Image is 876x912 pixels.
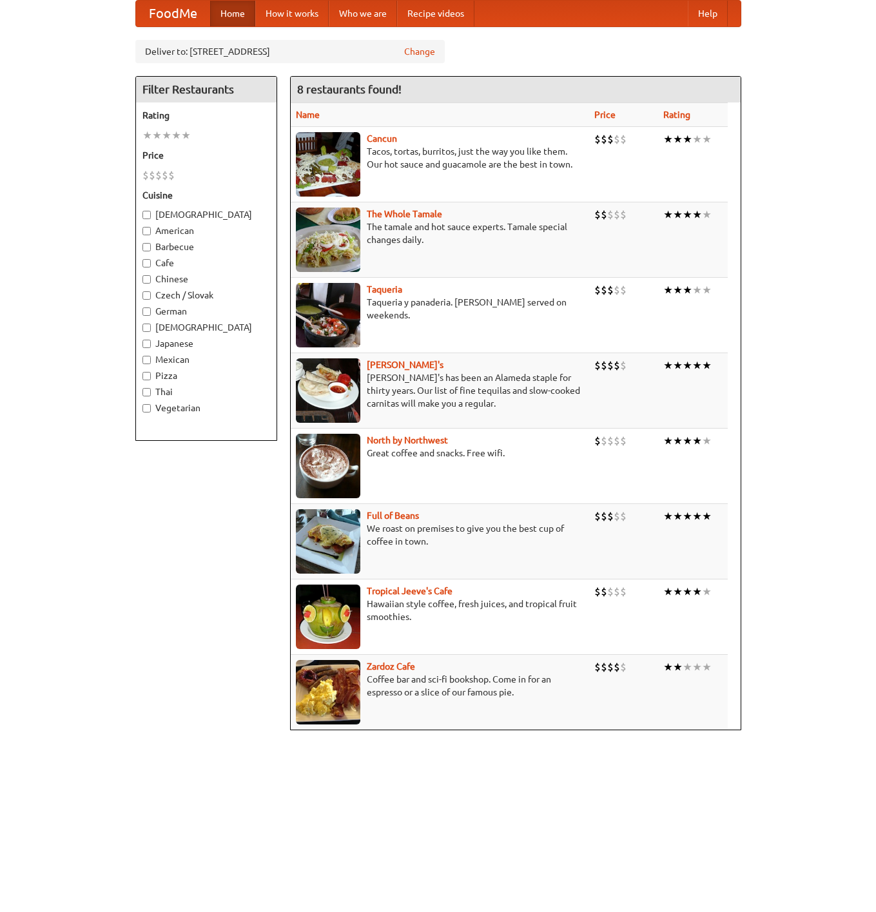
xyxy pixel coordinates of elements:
[142,259,151,267] input: Cafe
[663,509,673,523] li: ★
[152,128,162,142] li: ★
[367,510,419,521] a: Full of Beans
[149,168,155,182] li: $
[367,435,448,445] a: North by Northwest
[136,77,277,102] h4: Filter Restaurants
[296,220,584,246] p: The tamale and hot sauce experts. Tamale special changes daily.
[296,371,584,410] p: [PERSON_NAME]'s has been an Alameda staple for thirty years. Our list of fine tequilas and slow-c...
[702,509,712,523] li: ★
[142,340,151,348] input: Japanese
[296,208,360,272] img: wholetamale.jpg
[142,291,151,300] input: Czech / Slovak
[142,275,151,284] input: Chinese
[663,585,673,599] li: ★
[142,211,151,219] input: [DEMOGRAPHIC_DATA]
[673,585,683,599] li: ★
[142,388,151,396] input: Thai
[692,434,702,448] li: ★
[663,110,690,120] a: Rating
[673,358,683,373] li: ★
[620,434,627,448] li: $
[142,273,270,286] label: Chinese
[142,321,270,334] label: [DEMOGRAPHIC_DATA]
[296,145,584,171] p: Tacos, tortas, burritos, just the way you like them. Our hot sauce and guacamole are the best in ...
[142,224,270,237] label: American
[614,208,620,222] li: $
[296,283,360,347] img: taqueria.jpg
[210,1,255,26] a: Home
[620,509,627,523] li: $
[607,509,614,523] li: $
[136,1,210,26] a: FoodMe
[601,434,607,448] li: $
[171,128,181,142] li: ★
[683,208,692,222] li: ★
[367,586,453,596] a: Tropical Jeeve's Cafe
[142,372,151,380] input: Pizza
[607,434,614,448] li: $
[601,208,607,222] li: $
[683,283,692,297] li: ★
[255,1,329,26] a: How it works
[673,660,683,674] li: ★
[367,133,397,144] b: Cancun
[296,110,320,120] a: Name
[607,208,614,222] li: $
[367,360,443,370] b: [PERSON_NAME]'s
[162,168,168,182] li: $
[663,132,673,146] li: ★
[297,83,402,95] ng-pluralize: 8 restaurants found!
[296,434,360,498] img: north.jpg
[162,128,171,142] li: ★
[702,208,712,222] li: ★
[397,1,474,26] a: Recipe videos
[683,358,692,373] li: ★
[296,660,360,724] img: zardoz.jpg
[692,509,702,523] li: ★
[594,208,601,222] li: $
[683,585,692,599] li: ★
[702,283,712,297] li: ★
[702,660,712,674] li: ★
[142,404,151,412] input: Vegetarian
[692,208,702,222] li: ★
[673,509,683,523] li: ★
[663,283,673,297] li: ★
[673,208,683,222] li: ★
[601,660,607,674] li: $
[142,168,149,182] li: $
[142,289,270,302] label: Czech / Slovak
[663,434,673,448] li: ★
[142,109,270,122] h5: Rating
[594,283,601,297] li: $
[601,509,607,523] li: $
[601,283,607,297] li: $
[702,585,712,599] li: ★
[367,209,442,219] b: The Whole Tamale
[142,128,152,142] li: ★
[142,324,151,332] input: [DEMOGRAPHIC_DATA]
[142,402,270,414] label: Vegetarian
[620,132,627,146] li: $
[142,385,270,398] label: Thai
[594,660,601,674] li: $
[692,283,702,297] li: ★
[181,128,191,142] li: ★
[601,132,607,146] li: $
[367,284,402,295] a: Taqueria
[663,660,673,674] li: ★
[142,240,270,253] label: Barbecue
[594,509,601,523] li: $
[142,257,270,269] label: Cafe
[296,509,360,574] img: beans.jpg
[614,434,620,448] li: $
[296,296,584,322] p: Taqueria y panaderia. [PERSON_NAME] served on weekends.
[683,660,692,674] li: ★
[607,660,614,674] li: $
[142,356,151,364] input: Mexican
[594,132,601,146] li: $
[673,283,683,297] li: ★
[142,369,270,382] label: Pizza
